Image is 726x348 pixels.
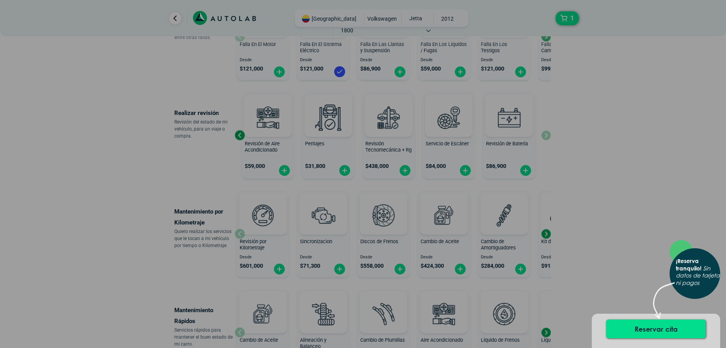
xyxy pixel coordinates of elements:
[606,320,706,338] button: Reservar cita
[676,265,720,286] i: Sin datos de tarjeta ni pagos
[676,240,693,262] button: Close
[682,246,687,256] span: ×
[676,258,701,272] b: ¡Reserva tranquilo!
[653,282,675,326] img: flecha.png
